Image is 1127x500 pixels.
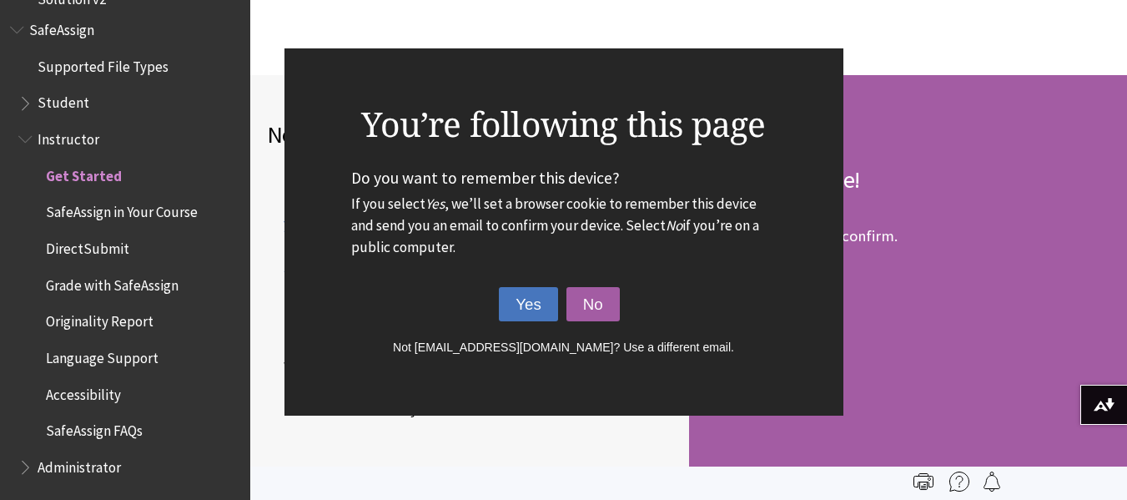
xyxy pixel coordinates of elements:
[267,355,471,380] span: Watch videos for instructors
[267,191,362,321] a: Contact your institution's support desk
[351,98,777,149] h2: You’re following this page
[46,308,153,331] span: Originality Report
[38,453,121,476] span: Administrator
[949,472,969,492] img: More help
[706,162,1111,197] h2: Follow this page!
[38,53,169,75] span: Supported File Types
[913,472,933,492] img: Print
[351,194,777,259] p: If you select , we’ll set a browser cookie to remember this device and send you an email to confi...
[46,199,198,221] span: SafeAssign in Your Course
[706,226,898,245] p: Check your email to confirm.
[351,340,777,355] button: Not [EMAIL_ADDRESS][DOMAIN_NAME]? Use a different email.
[267,355,475,380] a: Watch videos for instructors
[46,162,122,184] span: Get Started
[38,125,99,148] span: Instructor
[267,191,362,301] span: Contact your institution's support desk
[982,472,1002,492] img: Follow this page
[46,381,121,403] span: Accessibility
[46,271,179,294] span: Grade with SafeAssign
[29,16,94,38] span: SafeAssign
[425,194,445,213] em: Yes
[499,287,558,322] button: Yes
[38,89,89,112] span: Student
[666,216,682,235] em: No
[351,166,777,259] p: Do you want to remember this device?
[267,396,418,422] span: Join the Community
[267,396,421,422] a: Join the Community
[566,287,620,322] button: No
[46,235,129,257] span: DirectSubmit
[10,16,240,482] nav: Book outline for Blackboard SafeAssign
[46,417,143,440] span: SafeAssign FAQs
[267,117,672,152] h2: Need more help with ?
[46,344,158,366] span: Language Support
